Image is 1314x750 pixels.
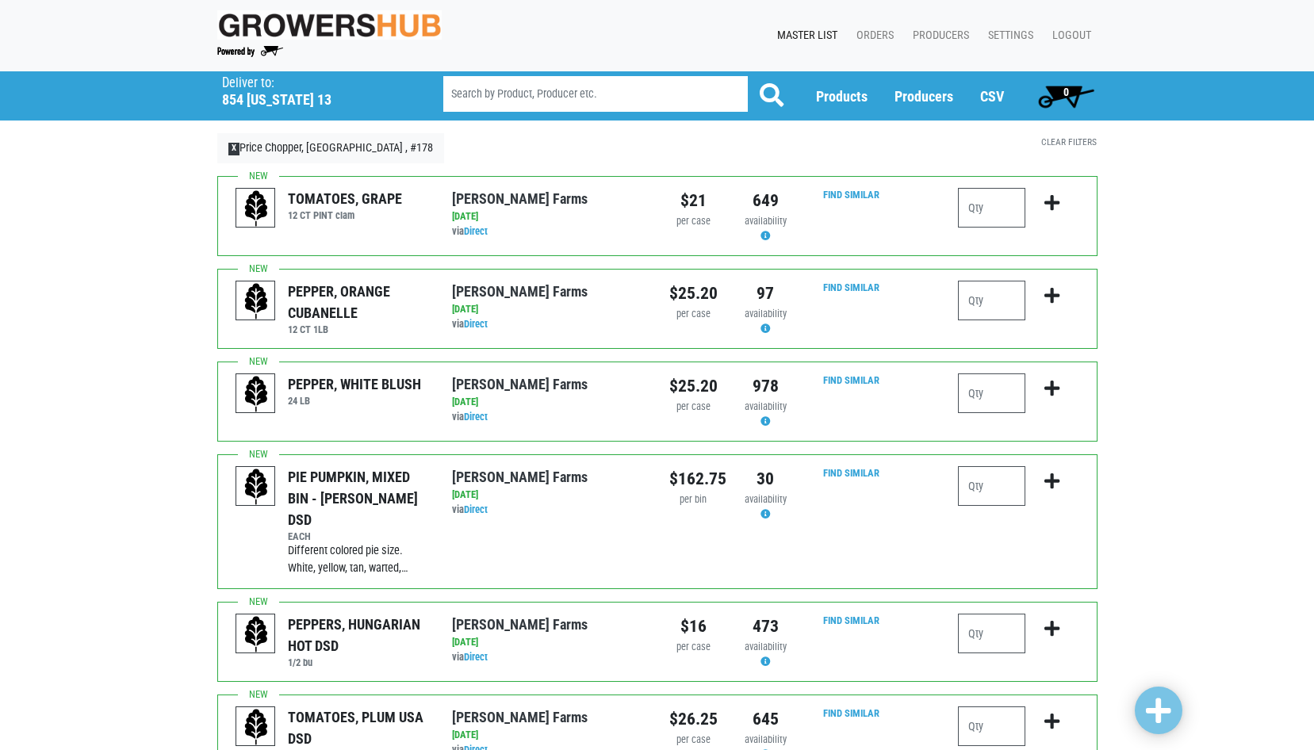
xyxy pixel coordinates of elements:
[669,373,718,399] div: $25.20
[741,373,790,399] div: 978
[222,75,403,91] p: Deliver to:
[288,614,428,656] div: PEPPERS, HUNGARIAN HOT DSD
[452,728,645,743] div: [DATE]
[764,21,844,51] a: Master List
[288,466,428,530] div: PIE PUMPKIN, MIXED BIN - [PERSON_NAME] DSD
[669,706,718,732] div: $26.25
[741,614,790,639] div: 473
[669,733,718,748] div: per case
[823,467,879,479] a: Find Similar
[452,650,645,665] div: via
[217,46,283,57] img: Powered by Big Wheelbarrow
[464,503,488,515] a: Direct
[958,281,1025,320] input: Qty
[236,189,276,228] img: placeholder-variety-43d6402dacf2d531de610a020419775a.svg
[745,308,787,320] span: availability
[217,10,442,40] img: original-fc7597fdc6adbb9d0e2ae620e786d1a2.jpg
[452,503,645,518] div: via
[222,91,403,109] h5: 854 [US_STATE] 13
[741,466,790,492] div: 30
[844,21,900,51] a: Orders
[452,302,645,317] div: [DATE]
[958,706,1025,746] input: Qty
[669,640,718,655] div: per case
[741,188,790,213] div: 649
[1031,80,1101,112] a: 0
[669,466,718,492] div: $162.75
[452,283,588,300] a: [PERSON_NAME] Farms
[1040,21,1098,51] a: Logout
[741,281,790,306] div: 97
[288,656,428,668] h6: 1/2 bu
[823,707,879,719] a: Find Similar
[741,706,790,732] div: 645
[823,374,879,386] a: Find Similar
[288,323,428,335] h6: 12 CT 1LB
[669,614,718,639] div: $16
[452,709,588,725] a: [PERSON_NAME] Farms
[980,88,1004,105] a: CSV
[236,614,276,654] img: placeholder-variety-43d6402dacf2d531de610a020419775a.svg
[452,635,645,650] div: [DATE]
[1041,136,1097,147] a: Clear Filters
[236,467,276,507] img: placeholder-variety-43d6402dacf2d531de610a020419775a.svg
[464,411,488,423] a: Direct
[464,318,488,330] a: Direct
[1063,86,1069,98] span: 0
[452,209,645,224] div: [DATE]
[288,373,421,395] div: PEPPER, WHITE BLUSH
[217,133,445,163] a: XPrice Chopper, [GEOGRAPHIC_DATA] , #178
[452,224,645,239] div: via
[464,225,488,237] a: Direct
[745,733,787,745] span: availability
[401,561,408,575] span: …
[958,614,1025,653] input: Qty
[236,374,276,414] img: placeholder-variety-43d6402dacf2d531de610a020419775a.svg
[958,188,1025,228] input: Qty
[669,281,718,306] div: $25.20
[288,281,428,323] div: PEPPER, ORANGE CUBANELLE
[669,400,718,415] div: per case
[745,493,787,505] span: availability
[823,614,879,626] a: Find Similar
[288,395,421,407] h6: 24 LB
[452,395,645,410] div: [DATE]
[443,76,748,112] input: Search by Product, Producer etc.
[464,651,488,663] a: Direct
[288,530,428,542] h6: EACH
[288,706,428,749] div: TOMATOES, PLUM USA DSD
[452,376,588,392] a: [PERSON_NAME] Farms
[452,616,588,633] a: [PERSON_NAME] Farms
[958,373,1025,413] input: Qty
[958,466,1025,506] input: Qty
[975,21,1040,51] a: Settings
[816,88,868,105] a: Products
[288,209,402,221] h6: 12 CT PINT clam
[288,188,402,209] div: TOMATOES, GRAPE
[669,214,718,229] div: per case
[236,707,276,747] img: placeholder-variety-43d6402dacf2d531de610a020419775a.svg
[900,21,975,51] a: Producers
[669,492,718,507] div: per bin
[823,189,879,201] a: Find Similar
[288,542,428,576] div: Different colored pie size. White, yellow, tan, warted,
[236,281,276,321] img: placeholder-variety-43d6402dacf2d531de610a020419775a.svg
[452,190,588,207] a: [PERSON_NAME] Farms
[452,317,645,332] div: via
[222,71,415,109] span: Price Chopper, Cortland , #178 (854 NY-13, Cortland, NY 13045, USA)
[745,641,787,652] span: availability
[745,215,787,227] span: availability
[452,469,588,485] a: [PERSON_NAME] Farms
[895,88,953,105] a: Producers
[669,307,718,322] div: per case
[669,188,718,213] div: $21
[452,488,645,503] div: [DATE]
[452,410,645,425] div: via
[823,281,879,293] a: Find Similar
[745,400,787,412] span: availability
[228,143,240,155] span: X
